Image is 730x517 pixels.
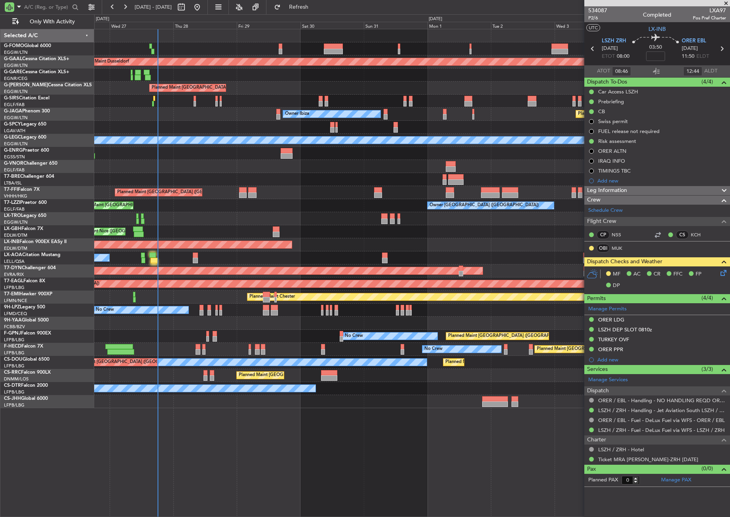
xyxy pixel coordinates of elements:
a: LSZH / ZRH - Hotel [598,446,644,453]
a: G-GARECessna Citation XLS+ [4,70,69,74]
span: 9H-YAA [4,318,22,323]
a: DNMM/LOS [4,376,29,382]
span: Permits [587,294,606,303]
span: (4/4) [701,294,713,302]
button: Refresh [270,1,318,13]
div: Completed [643,11,671,19]
a: 9H-LPZLegacy 500 [4,305,45,310]
a: Manage PAX [661,476,691,484]
div: Mon 1 [428,22,491,29]
a: LSZH / ZRH - Fuel - DeLux Fuel via WFS - LSZH / ZRH [598,427,725,433]
button: UTC [586,24,600,31]
a: EGGW/LTN [4,115,28,121]
div: ORER LDG [598,316,624,323]
span: G-SPCY [4,122,21,127]
a: EGLF/FAB [4,167,25,173]
a: EDLW/DTM [4,232,27,238]
span: G-JAGA [4,109,22,114]
a: G-SPCYLegacy 650 [4,122,46,127]
div: IRAQ INFO [598,158,625,164]
a: KCH [691,231,709,238]
div: CB [598,108,605,115]
a: CS-DTRFalcon 2000 [4,383,48,388]
a: LSZH / ZRH - Handling - Jet Aviation South LSZH / ZRH [598,407,726,414]
div: Planned Maint Dusseldorf [77,56,129,68]
div: No Crew [345,330,363,342]
a: T7-DYNChallenger 604 [4,266,56,270]
input: --:-- [683,67,702,76]
div: Wed 3 [555,22,618,29]
a: G-VNORChallenger 650 [4,161,57,166]
a: G-GAALCessna Citation XLS+ [4,57,69,61]
a: LX-TROLegacy 650 [4,213,46,218]
div: Planned Maint [GEOGRAPHIC_DATA] ([GEOGRAPHIC_DATA]) [67,356,191,368]
span: Only With Activity [21,19,84,25]
span: LX-AOA [4,253,22,257]
div: No Crew [424,343,443,355]
span: ELDT [696,53,709,61]
div: OBI [597,244,610,253]
a: G-JAGAPhenom 300 [4,109,50,114]
a: G-FOMOGlobal 6000 [4,44,51,48]
span: Dispatch Checks and Weather [587,257,662,266]
div: Planned Maint [GEOGRAPHIC_DATA] ([GEOGRAPHIC_DATA]) [152,82,276,94]
span: (0/0) [701,464,713,473]
div: Owner [GEOGRAPHIC_DATA] ([GEOGRAPHIC_DATA]) [430,200,539,211]
div: Planned Maint [GEOGRAPHIC_DATA] ([GEOGRAPHIC_DATA]) [445,356,570,368]
span: G-[PERSON_NAME] [4,83,48,87]
a: VHHH/HKG [4,193,27,199]
div: Planned Maint Nice ([GEOGRAPHIC_DATA]) [69,226,158,238]
div: CS [676,230,689,239]
span: 08:00 [617,53,629,61]
input: A/C (Reg. or Type) [24,1,70,13]
span: DP [613,282,620,290]
a: EGGW/LTN [4,141,28,147]
div: FUEL release not required [598,128,660,135]
div: Sat 30 [300,22,364,29]
a: EGLF/FAB [4,102,25,108]
span: 03:50 [649,44,662,51]
span: T7-DYN [4,266,22,270]
a: T7-BREChallenger 604 [4,174,54,179]
span: G-LEGC [4,135,21,140]
span: P2/6 [588,15,607,21]
span: LSZH ZRH [602,37,626,45]
span: LX-TRO [4,213,21,218]
div: ORER ALTN [598,148,626,154]
a: LFPB/LBG [4,285,25,291]
div: Add new [597,356,726,363]
span: (3/3) [701,365,713,373]
span: 534087 [588,6,607,15]
div: Planned Maint [GEOGRAPHIC_DATA] ([GEOGRAPHIC_DATA]) [448,330,573,342]
span: CS-DOU [4,357,23,362]
span: T7-BRE [4,174,20,179]
div: Thu 28 [173,22,237,29]
span: T7-FFI [4,187,18,192]
div: Wed 27 [110,22,173,29]
span: MF [613,270,620,278]
span: CS-DTR [4,383,21,388]
a: Manage Permits [588,305,627,313]
span: G-GAAL [4,57,22,61]
span: Refresh [282,4,316,10]
a: Ticket MRA [PERSON_NAME]-ZRH [DATE] [598,456,698,463]
span: G-FOMO [4,44,24,48]
span: AC [633,270,641,278]
span: LXA97 [693,6,726,15]
div: Owner Ibiza [285,108,309,120]
a: ORER / EBL - Handling - NO HANDLING REQD ORER/EBL [598,397,726,404]
div: Car Access LSZH [598,88,638,95]
span: Dispatch [587,386,609,395]
span: Charter [587,435,606,445]
div: Tue 2 [491,22,555,29]
span: ETOT [602,53,615,61]
span: T7-LZZI [4,200,20,205]
div: [DATE] [96,16,109,23]
a: CS-JHHGlobal 6000 [4,396,48,401]
a: F-GPNJFalcon 900EX [4,331,51,336]
div: Add new [597,177,726,184]
a: T7-LZZIPraetor 600 [4,200,47,205]
div: Swiss permit [598,118,628,125]
span: [DATE] - [DATE] [135,4,172,11]
div: Risk assessment [598,138,636,144]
